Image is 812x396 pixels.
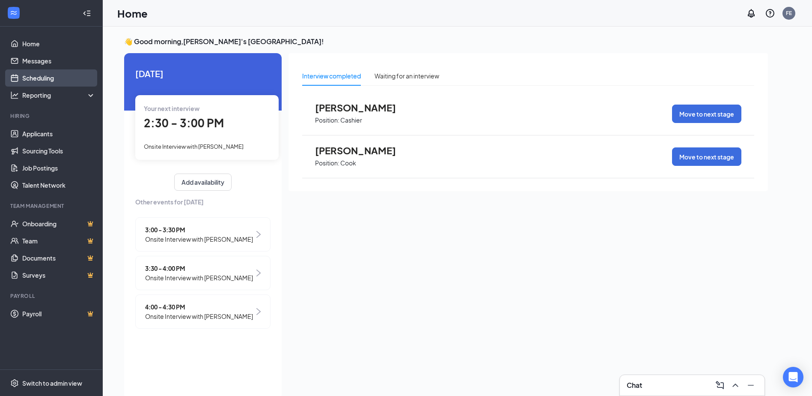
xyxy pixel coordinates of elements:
[730,380,741,390] svg: ChevronUp
[174,174,232,191] button: Add availability
[315,159,339,167] p: Position:
[786,9,792,17] div: FE
[713,378,727,392] button: ComposeMessage
[672,105,741,123] button: Move to next stage
[22,35,95,52] a: Home
[145,264,253,273] span: 3:30 - 4:00 PM
[315,102,409,113] span: [PERSON_NAME]
[145,273,253,282] span: Onsite Interview with [PERSON_NAME]
[783,367,803,387] div: Open Intercom Messenger
[375,71,439,81] div: Waiting for an interview
[22,142,95,159] a: Sourcing Tools
[135,67,271,80] span: [DATE]
[22,379,82,387] div: Switch to admin view
[144,105,199,112] span: Your next interview
[302,71,361,81] div: Interview completed
[10,202,94,210] div: Team Management
[10,112,94,120] div: Hiring
[144,116,224,130] span: 2:30 - 3:00 PM
[715,380,725,390] svg: ComposeMessage
[22,249,95,267] a: DocumentsCrown
[22,52,95,69] a: Messages
[9,9,18,17] svg: WorkstreamLogo
[765,8,775,18] svg: QuestionInfo
[22,91,96,99] div: Reporting
[22,215,95,232] a: OnboardingCrown
[315,145,409,156] span: [PERSON_NAME]
[117,6,148,21] h1: Home
[145,312,253,321] span: Onsite Interview with [PERSON_NAME]
[22,177,95,194] a: Talent Network
[729,378,742,392] button: ChevronUp
[744,378,758,392] button: Minimize
[627,381,642,390] h3: Chat
[672,147,741,166] button: Move to next stage
[145,234,253,244] span: Onsite Interview with [PERSON_NAME]
[10,91,19,99] svg: Analysis
[340,116,362,124] p: Cashier
[340,159,356,167] p: Cook
[746,8,756,18] svg: Notifications
[22,125,95,142] a: Applicants
[10,292,94,300] div: Payroll
[22,69,95,87] a: Scheduling
[145,225,253,234] span: 3:00 - 3:30 PM
[22,159,95,177] a: Job Postings
[83,9,91,18] svg: Collapse
[22,267,95,284] a: SurveysCrown
[22,232,95,249] a: TeamCrown
[746,380,756,390] svg: Minimize
[22,305,95,322] a: PayrollCrown
[124,37,768,46] h3: 👋 Good morning, [PERSON_NAME]'s [GEOGRAPHIC_DATA] !
[315,116,339,124] p: Position:
[145,302,253,312] span: 4:00 - 4:30 PM
[144,143,244,150] span: Onsite Interview with [PERSON_NAME]
[10,379,19,387] svg: Settings
[135,197,271,207] span: Other events for [DATE]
